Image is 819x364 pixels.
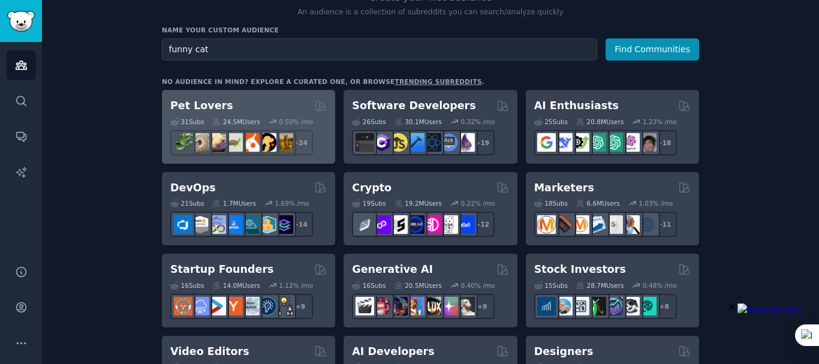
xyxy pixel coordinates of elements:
div: No audience in mind? Explore a curated one, or browse . [162,77,484,86]
img: aws_cdk [258,215,276,234]
img: DevOpsLinks [224,215,243,234]
div: + 12 [469,212,495,237]
div: + 19 [469,130,495,155]
img: EntrepreneurRideAlong [174,297,192,315]
img: deepdream [389,297,408,315]
img: chatgpt_prompts_ [604,133,623,152]
img: Docker_DevOps [207,215,226,234]
img: azuredevops [174,215,192,234]
img: software [356,133,374,152]
img: learnjavascript [389,133,408,152]
img: indiehackers [241,297,260,315]
div: 16 Sub s [352,281,386,290]
a: trending subreddits [395,78,481,85]
h2: Stock Investors [534,262,626,277]
img: ValueInvesting [554,297,573,315]
img: defi_ [456,215,475,234]
div: 24.5M Users [212,118,260,126]
img: FluxAI [423,297,441,315]
p: An audience is a collection of subreddits you can search/analyze quickly [162,7,699,18]
img: OpenAIDev [621,133,640,152]
img: GoogleGeminiAI [537,133,556,152]
div: 19.2M Users [395,199,442,207]
img: bigseo [554,215,573,234]
div: 28.7M Users [576,281,624,290]
h2: Video Editors [170,344,249,359]
h2: Designers [534,344,594,359]
img: GummySearch logo [7,11,35,32]
img: DeepSeek [554,133,573,152]
img: PlatformEngineers [275,215,293,234]
img: elixir [456,133,475,152]
img: dogbreed [275,133,293,152]
div: 0.22 % /mo [461,199,495,207]
div: 20.5M Users [395,281,442,290]
div: 16 Sub s [170,281,204,290]
h2: Pet Lovers [170,98,233,113]
div: + 11 [652,212,677,237]
h3: Name your custom audience [162,26,699,34]
img: cockatiel [241,133,260,152]
img: Emailmarketing [588,215,606,234]
div: + 18 [652,130,677,155]
div: + 9 [288,294,313,319]
img: reactnative [423,133,441,152]
div: 25 Sub s [534,118,568,126]
img: StocksAndTrading [604,297,623,315]
h2: DevOps [170,181,216,195]
img: growmybusiness [275,297,293,315]
img: ArtificalIntelligence [638,133,657,152]
img: CryptoNews [439,215,458,234]
h2: AI Enthusiasts [534,98,619,113]
div: + 24 [288,130,313,155]
img: swingtrading [621,297,640,315]
h2: Marketers [534,181,594,195]
div: 1.7M Users [212,199,256,207]
img: iOSProgramming [406,133,424,152]
img: AskComputerScience [439,133,458,152]
img: Trading [588,297,606,315]
img: googleads [604,215,623,234]
img: web3 [406,215,424,234]
div: 20.8M Users [576,118,624,126]
img: AWS_Certified_Experts [191,215,209,234]
img: leopardgeckos [207,133,226,152]
img: platformengineering [241,215,260,234]
div: 0.32 % /mo [461,118,495,126]
img: dalle2 [372,297,391,315]
img: csharp [372,133,391,152]
img: Entrepreneurship [258,297,276,315]
div: 31 Sub s [170,118,204,126]
img: SaaS [191,297,209,315]
div: 0.40 % /mo [461,281,495,290]
img: herpetology [174,133,192,152]
div: 15 Sub s [534,281,568,290]
div: 0.48 % /mo [643,281,677,290]
input: Pick a short name, like "Digital Marketers" or "Movie-Goers" [162,38,597,61]
img: dividends [537,297,556,315]
div: + 8 [652,294,677,319]
button: Find Communities [606,38,699,61]
img: turtle [224,133,243,152]
img: aivideo [356,297,374,315]
div: 19 Sub s [352,199,386,207]
img: technicalanalysis [638,297,657,315]
img: startup [207,297,226,315]
img: ycombinator [224,297,243,315]
div: 6.6M Users [576,199,620,207]
div: 1.12 % /mo [279,281,313,290]
h2: Generative AI [352,262,433,277]
div: 1.69 % /mo [275,199,309,207]
img: AItoolsCatalog [571,133,589,152]
img: DreamBooth [456,297,475,315]
div: + 14 [288,212,313,237]
div: 30.1M Users [395,118,442,126]
div: 1.23 % /mo [643,118,677,126]
div: 21 Sub s [170,199,204,207]
h2: AI Developers [352,344,434,359]
h2: Software Developers [352,98,475,113]
div: 26 Sub s [352,118,386,126]
div: 14.0M Users [212,281,260,290]
img: ethfinance [356,215,374,234]
div: + 9 [469,294,495,319]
